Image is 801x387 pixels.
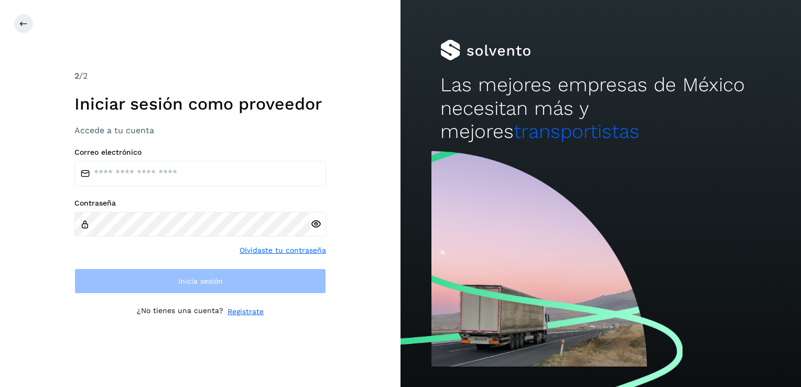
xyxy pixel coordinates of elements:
h2: Las mejores empresas de México necesitan más y mejores [440,73,761,143]
span: Inicia sesión [178,277,223,285]
button: Inicia sesión [74,268,326,294]
h1: Iniciar sesión como proveedor [74,94,326,114]
label: Contraseña [74,199,326,208]
span: transportistas [514,120,640,143]
span: 2 [74,71,79,81]
a: Regístrate [228,306,264,317]
label: Correo electrónico [74,148,326,157]
a: Olvidaste tu contraseña [240,245,326,256]
p: ¿No tienes una cuenta? [137,306,223,317]
h3: Accede a tu cuenta [74,125,326,135]
div: /2 [74,70,326,82]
